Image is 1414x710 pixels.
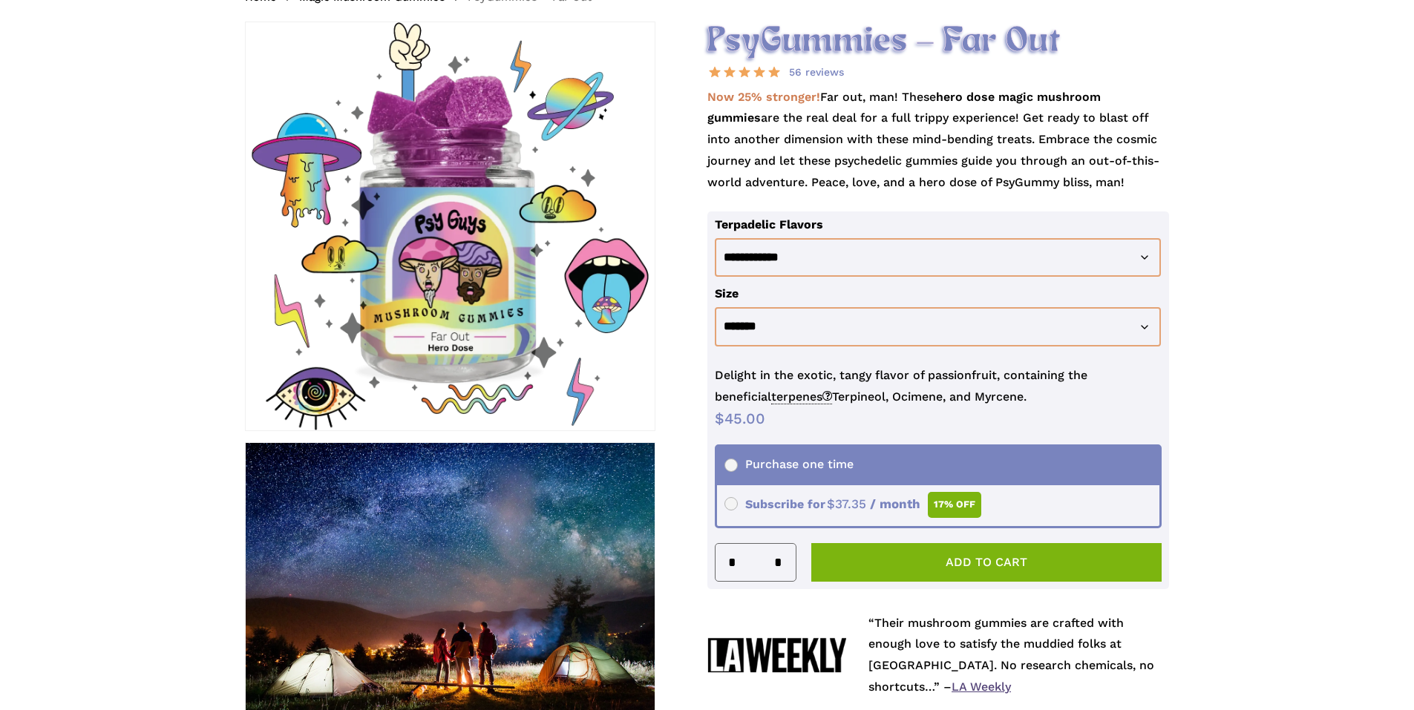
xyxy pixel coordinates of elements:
span: $ [827,496,835,511]
span: Subscribe for [724,497,982,511]
a: LA Weekly [952,680,1011,694]
bdi: 45.00 [715,410,765,427]
p: “Their mushroom gummies are crafted with enough love to satisfy the muddied folks at [GEOGRAPHIC_... [868,613,1169,698]
span: / month [870,496,920,511]
img: La Weekly Logo [707,637,846,673]
span: 37.35 [827,496,866,511]
label: Size [715,286,739,300]
span: terpenes [771,389,832,404]
span: $ [715,410,724,427]
button: Add to cart [811,543,1162,582]
input: Product quantity [741,544,769,581]
strong: Now 25% stronger! [707,90,820,104]
span: Purchase one time [724,457,854,471]
p: Far out, man! These are the real deal for a full trippy experience! Get ready to blast off into a... [707,87,1170,211]
h2: PsyGummies – Far Out [707,22,1170,62]
label: Terpadelic Flavors [715,217,823,231]
p: Delight in the exotic, tangy flavor of passionfruit, containing the beneficial Terpineol, Ocimene... [715,365,1162,408]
